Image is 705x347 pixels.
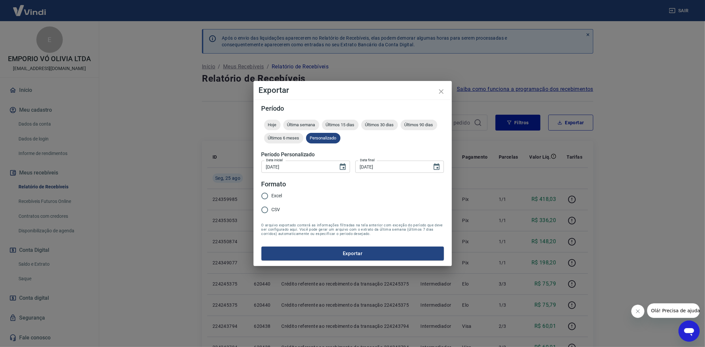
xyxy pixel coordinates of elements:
[283,120,319,130] div: Última semana
[430,160,443,173] button: Choose date, selected date is 25 de ago de 2025
[322,120,359,130] div: Últimos 15 dias
[322,122,359,127] span: Últimos 15 dias
[433,84,449,99] button: close
[401,122,437,127] span: Últimos 90 dias
[647,303,700,318] iframe: Mensagem da empresa
[631,305,645,318] iframe: Fechar mensagem
[261,247,444,260] button: Exportar
[264,120,281,130] div: Hoje
[306,133,340,143] div: Personalizado
[261,223,444,236] span: O arquivo exportado conterá as informações filtradas na tela anterior com exceção do período que ...
[4,5,56,10] span: Olá! Precisa de ajuda?
[272,206,280,213] span: CSV
[272,192,282,199] span: Excel
[259,86,447,94] h4: Exportar
[261,105,444,112] h5: Período
[401,120,437,130] div: Últimos 90 dias
[679,321,700,342] iframe: Botão para abrir a janela de mensagens
[264,133,303,143] div: Últimos 6 meses
[355,161,427,173] input: DD/MM/YYYY
[306,135,340,140] span: Personalizado
[261,179,286,189] legend: Formato
[264,122,281,127] span: Hoje
[261,151,444,158] h5: Período Personalizado
[336,160,349,173] button: Choose date, selected date is 22 de ago de 2025
[360,158,375,163] label: Data final
[264,135,303,140] span: Últimos 6 meses
[283,122,319,127] span: Última semana
[361,122,398,127] span: Últimos 30 dias
[261,161,333,173] input: DD/MM/YYYY
[361,120,398,130] div: Últimos 30 dias
[266,158,283,163] label: Data inicial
